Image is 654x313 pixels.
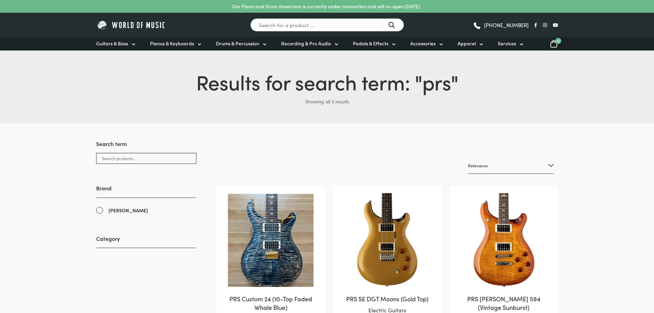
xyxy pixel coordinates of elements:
a: [PERSON_NAME] [96,206,196,214]
span: Guitars & Bass [96,40,128,47]
p: Our Piano and Drum showroom is currently under renovation and will re-open [DATE]. [232,3,421,10]
span: Accessories [410,40,436,47]
img: PRS Custom 24 (10-Top Faded Whale Blue) [223,193,318,288]
h3: Brand [96,184,196,198]
select: Shop order [468,158,554,174]
h3: Search term [96,140,196,153]
img: Paul Reed Smith SE McCarty 594 Vintage Sunburst Electric Guitar Front [457,193,551,288]
span: Pedals & Effects [353,40,388,47]
span: Pianos & Keyboards [150,40,194,47]
input: Search for a product ... [250,18,404,32]
input: Search products... [96,153,196,164]
span: 0 [555,38,561,44]
h2: PRS SE DGT Moons (Gold Top) [340,294,434,303]
span: Recording & Pro Audio [281,40,331,47]
h2: PRS [PERSON_NAME] 594 (Vintage Sunburst) [457,294,551,312]
img: World of Music [96,20,167,30]
p: Showing all 3 results [96,96,558,107]
span: prs [422,67,451,96]
span: Apparel [458,40,476,47]
span: [PERSON_NAME] [108,206,148,214]
span: Drums & Percussion [216,40,259,47]
span: Services [498,40,516,47]
span: [PHONE_NUMBER] [484,22,529,27]
h3: Category [96,235,196,248]
div: Brand [96,184,196,214]
h2: PRS Custom 24 (10-Top Faded Whale Blue) [223,294,318,312]
img: Paul Reed Smith SE DGT Gold Top Electric Guitar Front [340,193,434,288]
h1: Results for search term: " " [96,67,558,96]
iframe: Chat with our support team [554,237,654,313]
a: [PHONE_NUMBER] [473,20,529,30]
